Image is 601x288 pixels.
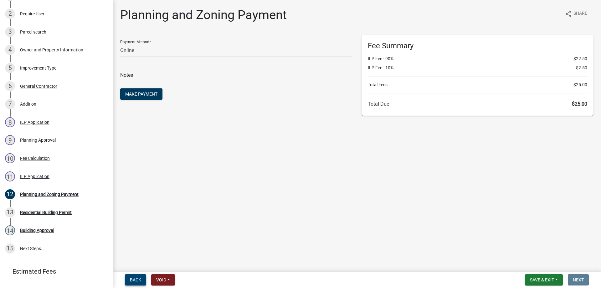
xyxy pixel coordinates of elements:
span: $2.50 [576,65,587,71]
div: 3 [5,27,15,37]
li: ILP Fee - 90% [368,55,587,62]
div: Planning Approval [20,138,56,142]
div: ILP Application [20,174,49,179]
h6: Fee Summary [368,41,587,50]
button: shareShare [560,8,592,20]
div: 7 [5,99,15,109]
div: 15 [5,243,15,254]
div: Require User [20,12,44,16]
div: 10 [5,153,15,163]
div: 9 [5,135,15,145]
div: Improvement Type [20,66,56,70]
button: Next [568,274,589,285]
button: Make Payment [120,88,162,100]
div: Owner and Property Information [20,48,83,52]
div: 12 [5,189,15,199]
div: 11 [5,171,15,181]
div: Building Approval [20,228,54,233]
i: share [565,10,572,18]
h1: Planning and Zoning Payment [120,8,287,23]
div: 14 [5,225,15,235]
span: $25.00 [573,81,587,88]
button: Save & Exit [525,274,563,285]
div: Parcel search [20,30,46,34]
span: Void [156,277,166,282]
div: General Contractor [20,84,57,88]
button: Void [151,274,175,285]
span: $22.50 [573,55,587,62]
button: Back [125,274,146,285]
span: Back [130,277,141,282]
span: Make Payment [125,92,157,97]
div: Residential Building Permit [20,210,72,215]
span: Save & Exit [530,277,554,282]
div: 5 [5,63,15,73]
div: 6 [5,81,15,91]
div: 2 [5,9,15,19]
span: $25.00 [572,101,587,107]
div: ILP Application [20,120,49,124]
div: 8 [5,117,15,127]
div: Addition [20,102,36,106]
h6: Total Due [368,101,587,107]
a: Estimated Fees [5,265,103,278]
li: Total Fees [368,81,587,88]
span: Next [573,277,584,282]
span: Share [573,10,587,18]
div: Planning and Zoning Payment [20,192,79,196]
div: 13 [5,207,15,217]
li: ILP Fee - 10% [368,65,587,71]
div: 4 [5,45,15,55]
div: Fee Calculation [20,156,50,160]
